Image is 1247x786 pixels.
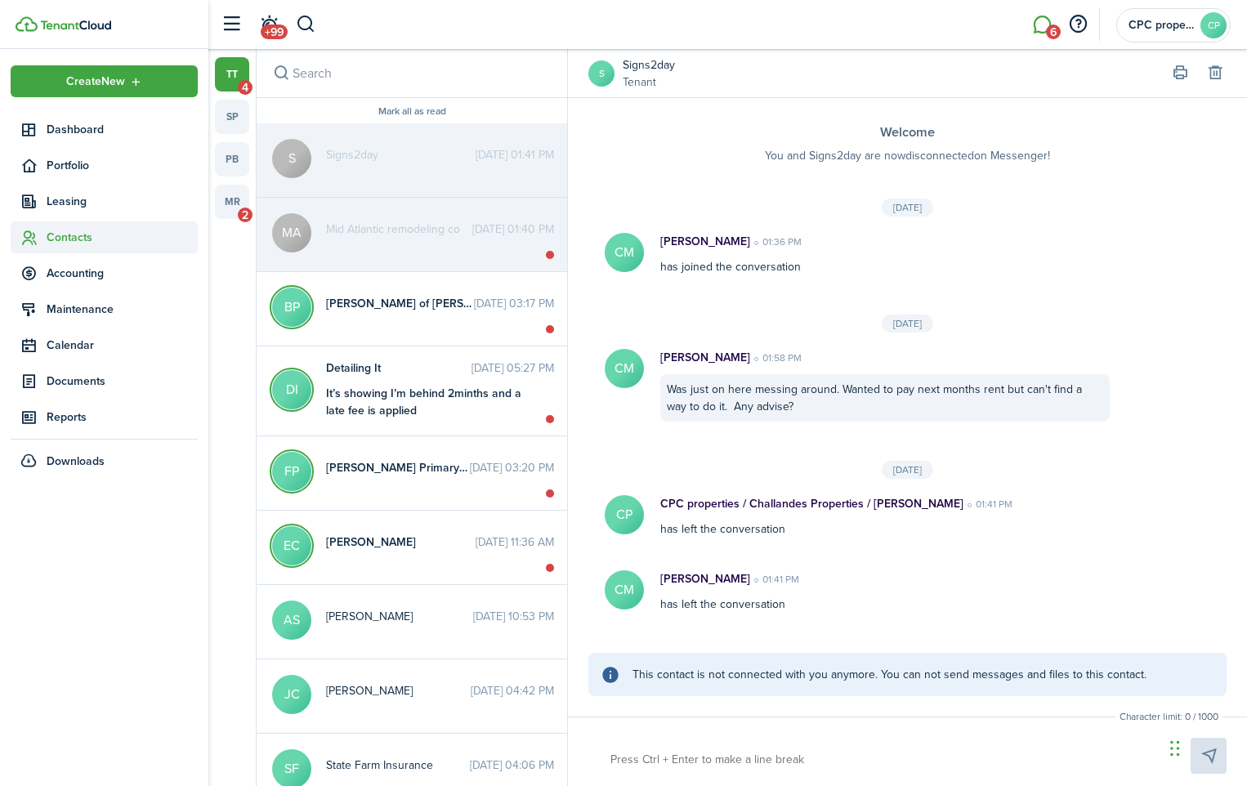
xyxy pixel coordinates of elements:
small: Character limit: 0 / 1000 [1115,709,1222,724]
i: soft [601,665,620,684]
a: mr [215,185,249,219]
span: Ericka Cooper [326,534,476,551]
a: Signs2day [623,56,675,74]
span: Documents [47,373,198,390]
avatar-text: EC [272,526,311,565]
p: You and Signs2day are now disconnected on Messenger! [601,147,1214,164]
time: [DATE] 05:27 PM [472,360,554,377]
div: It’s showing I’m behind 2minths and a late fee is applied [326,385,530,419]
avatar-text: CP [605,495,644,534]
span: +99 [261,25,288,39]
span: Fitzgerald Primary Care [326,459,470,476]
span: Mid Atlantic remodeling co [326,221,472,238]
span: Accounting [47,265,198,282]
button: Delete [1204,62,1227,85]
span: Maintenance [47,301,198,318]
a: Dashboard [11,114,198,145]
button: Open resource center [1064,11,1092,38]
explanation-description: This contact is not connected with you anymore. You can not send messages and files to this contact. [632,666,1214,683]
button: Open menu [11,65,198,97]
a: Notifications [253,4,284,46]
avatar-text: JC [272,675,311,714]
span: Portfolio [47,157,198,174]
iframe: Chat Widget [1165,708,1247,786]
div: has left the conversation [644,495,1126,538]
button: Search [296,11,316,38]
div: has joined the conversation [644,233,1126,275]
span: Reports [47,409,198,426]
p: CPC properties / Challandes Properties / [PERSON_NAME] [660,495,963,512]
time: [DATE] 04:06 PM [470,757,554,774]
avatar-text: AS [272,601,311,640]
time: 01:58 PM [750,351,802,365]
button: Mark all as read [378,106,446,118]
div: has left the conversation [644,570,1126,613]
img: TenantCloud [16,16,38,32]
avatar-text: S [272,139,311,178]
span: Bella Pizza of Carney [326,295,474,312]
span: Create New [66,76,125,87]
div: [DATE] [882,199,933,217]
h3: Welcome [601,123,1214,143]
span: Jazma Coates [326,682,471,699]
avatar-text: MA [272,213,311,252]
time: [DATE] 10:53 PM [473,608,554,625]
span: 4 [238,80,253,95]
span: Dashboard [47,121,198,138]
div: [DATE] [882,315,933,333]
span: April Simmons [326,608,473,625]
a: S [588,60,615,87]
span: 2 [238,208,253,222]
time: [DATE] 03:20 PM [470,459,554,476]
time: [DATE] 03:17 PM [474,295,554,312]
time: 01:41 PM [963,497,1012,511]
button: Open sidebar [216,9,247,40]
time: [DATE] 04:42 PM [471,682,554,699]
img: TenantCloud [40,20,111,30]
time: 01:41 PM [750,572,799,587]
a: tt [215,57,249,92]
avatar-text: CM [605,570,644,610]
span: Leasing [47,193,198,210]
avatar-text: DI [272,370,311,409]
span: Contacts [47,229,198,246]
time: [DATE] 01:40 PM [472,221,554,238]
a: pb [215,142,249,176]
a: sp [215,100,249,134]
span: Signs2day [326,146,476,163]
time: [DATE] 01:41 PM [476,146,554,163]
avatar-text: FP [272,452,311,491]
div: Drag [1170,724,1180,773]
p: [PERSON_NAME] [660,233,750,250]
input: search [257,49,567,97]
span: State Farm Insurance [326,757,470,774]
span: Calendar [47,337,198,354]
avatar-text: CM [605,233,644,272]
avatar-text: CP [1200,12,1227,38]
avatar-text: BP [272,288,311,327]
span: CPC properties / Challandes Properties / Charles Challandes [1129,20,1194,31]
time: [DATE] 11:36 AM [476,534,554,551]
button: Search [270,62,293,85]
p: [PERSON_NAME] [660,349,750,366]
span: Detailing It [326,360,472,377]
a: Tenant [623,74,675,91]
avatar-text: CM [605,349,644,388]
div: Was just on here messing around. Wanted to pay next months rent but can't find a way to do it. An... [660,374,1110,422]
time: 01:36 PM [750,234,802,249]
div: [DATE] [882,461,933,479]
p: [PERSON_NAME] [660,570,750,587]
a: Reports [11,401,198,433]
button: Print [1169,62,1191,85]
span: Downloads [47,453,105,470]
